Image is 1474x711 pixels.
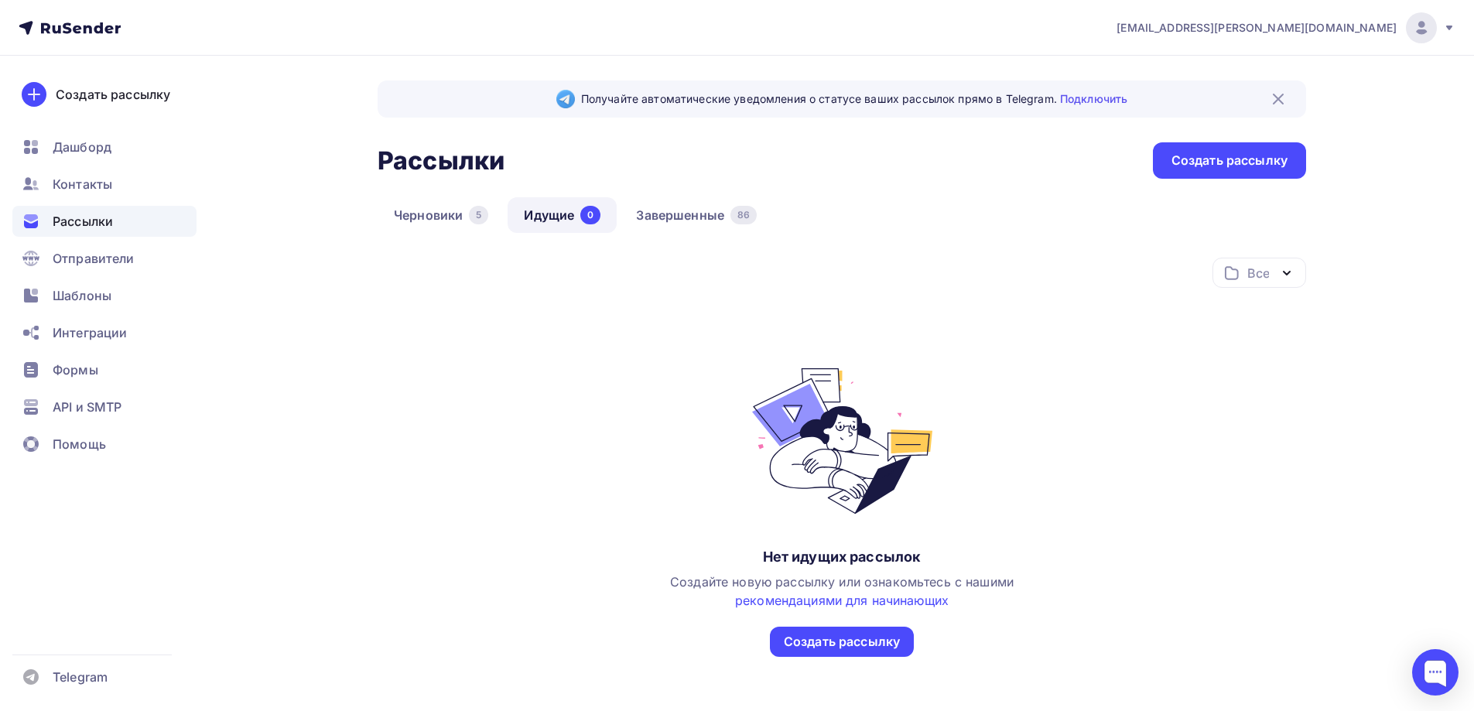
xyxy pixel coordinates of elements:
a: Дашборд [12,132,197,162]
a: Идущие0 [508,197,617,233]
div: 0 [580,206,600,224]
span: Рассылки [53,212,113,231]
a: [EMAIL_ADDRESS][PERSON_NAME][DOMAIN_NAME] [1117,12,1455,43]
a: Рассылки [12,206,197,237]
a: Черновики5 [378,197,504,233]
div: Нет идущих рассылок [763,548,922,566]
div: Все [1247,264,1269,282]
a: Контакты [12,169,197,200]
div: Создать рассылку [1171,152,1288,169]
div: 5 [469,206,488,224]
span: Формы [53,361,98,379]
span: Дашборд [53,138,111,156]
span: Интеграции [53,323,127,342]
span: [EMAIL_ADDRESS][PERSON_NAME][DOMAIN_NAME] [1117,20,1397,36]
button: Все [1212,258,1306,288]
span: Получайте автоматические уведомления о статусе ваших рассылок прямо в Telegram. [581,91,1127,107]
a: Отправители [12,243,197,274]
span: Помощь [53,435,106,453]
a: рекомендациями для начинающих [735,593,949,608]
span: Создайте новую рассылку или ознакомьтесь с нашими [670,574,1014,608]
span: Отправители [53,249,135,268]
a: Шаблоны [12,280,197,311]
span: Telegram [53,668,108,686]
div: Создать рассылку [56,85,170,104]
div: Создать рассылку [784,633,900,651]
a: Подключить [1060,92,1127,105]
img: Telegram [556,90,575,108]
h2: Рассылки [378,145,504,176]
a: Завершенные86 [620,197,773,233]
div: 86 [730,206,757,224]
span: Шаблоны [53,286,111,305]
a: Формы [12,354,197,385]
span: API и SMTP [53,398,121,416]
span: Контакты [53,175,112,193]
